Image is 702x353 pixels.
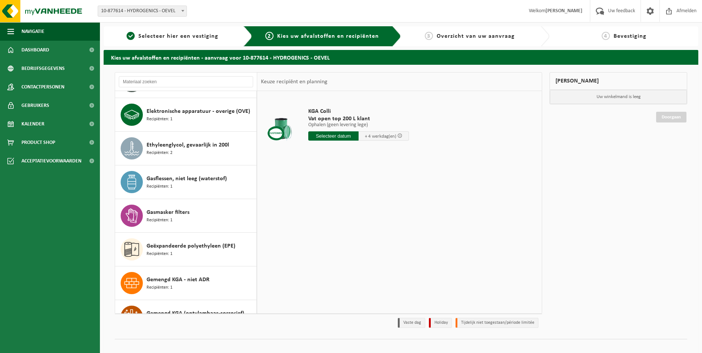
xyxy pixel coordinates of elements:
[115,132,257,165] button: Ethyleenglycol, gevaarlijk in 200l Recipiënten: 2
[147,149,172,157] span: Recipiënten: 2
[265,32,273,40] span: 2
[614,33,646,39] span: Bevestiging
[21,22,44,41] span: Navigatie
[257,73,331,91] div: Keuze recipiënt en planning
[115,233,257,266] button: Geëxpandeerde polyethyleen (EPE) Recipiënten: 1
[147,116,172,123] span: Recipiënten: 1
[656,112,686,122] a: Doorgaan
[138,33,218,39] span: Selecteer hier een vestiging
[21,133,55,152] span: Product Shop
[147,141,229,149] span: Ethyleenglycol, gevaarlijk in 200l
[365,134,396,139] span: + 4 werkdag(en)
[437,33,515,39] span: Overzicht van uw aanvraag
[147,183,172,190] span: Recipiënten: 1
[277,33,379,39] span: Kies uw afvalstoffen en recipiënten
[21,78,64,96] span: Contactpersonen
[147,217,172,224] span: Recipiënten: 1
[21,41,49,59] span: Dashboard
[429,318,452,328] li: Holiday
[21,59,65,78] span: Bedrijfsgegevens
[147,174,227,183] span: Gasflessen, niet leeg (waterstof)
[127,32,135,40] span: 1
[104,50,698,64] h2: Kies uw afvalstoffen en recipiënten - aanvraag voor 10-877614 - HYDROGENICS - OEVEL
[115,300,257,334] button: Gemengd KGA (ontvlambaar-corrosief)
[550,90,687,104] p: Uw winkelmand is leeg
[147,251,172,258] span: Recipiënten: 1
[98,6,187,16] span: 10-877614 - HYDROGENICS - OEVEL
[21,115,44,133] span: Kalender
[115,199,257,233] button: Gasmasker filters Recipiënten: 1
[98,6,187,17] span: 10-877614 - HYDROGENICS - OEVEL
[115,165,257,199] button: Gasflessen, niet leeg (waterstof) Recipiënten: 1
[147,275,209,284] span: Gemengd KGA - niet ADR
[602,32,610,40] span: 4
[115,98,257,132] button: Elektronische apparatuur - overige (OVE) Recipiënten: 1
[456,318,538,328] li: Tijdelijk niet toegestaan/période limitée
[107,32,238,41] a: 1Selecteer hier een vestiging
[308,108,409,115] span: KGA Colli
[425,32,433,40] span: 3
[147,107,250,116] span: Elektronische apparatuur - overige (OVE)
[147,242,235,251] span: Geëxpandeerde polyethyleen (EPE)
[147,309,244,318] span: Gemengd KGA (ontvlambaar-corrosief)
[115,266,257,300] button: Gemengd KGA - niet ADR Recipiënten: 1
[398,318,425,328] li: Vaste dag
[545,8,582,14] strong: [PERSON_NAME]
[308,131,359,141] input: Selecteer datum
[21,96,49,115] span: Gebruikers
[147,284,172,291] span: Recipiënten: 1
[21,152,81,170] span: Acceptatievoorwaarden
[147,208,189,217] span: Gasmasker filters
[119,76,253,87] input: Materiaal zoeken
[308,122,409,128] p: Ophalen (geen levering lege)
[308,115,409,122] span: Vat open top 200 L klant
[550,72,687,90] div: [PERSON_NAME]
